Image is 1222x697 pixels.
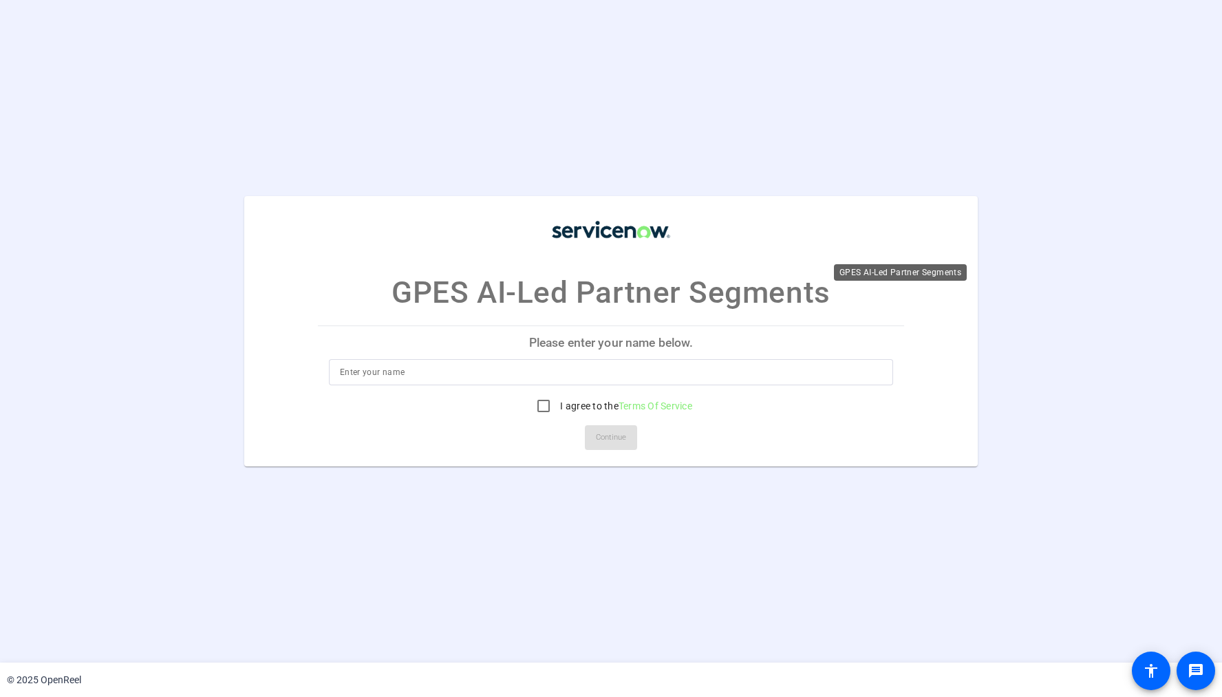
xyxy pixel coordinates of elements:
div: © 2025 OpenReel [7,673,81,687]
input: Enter your name [340,364,883,380]
a: Terms Of Service [619,400,692,411]
img: company-logo [542,210,680,249]
mat-icon: accessibility [1143,663,1159,679]
label: I agree to the [557,399,692,413]
p: GPES AI-Led Partner Segments [392,270,830,315]
div: GPES AI-Led Partner Segments [834,264,967,281]
mat-icon: message [1188,663,1204,679]
p: Please enter your name below. [318,326,905,359]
